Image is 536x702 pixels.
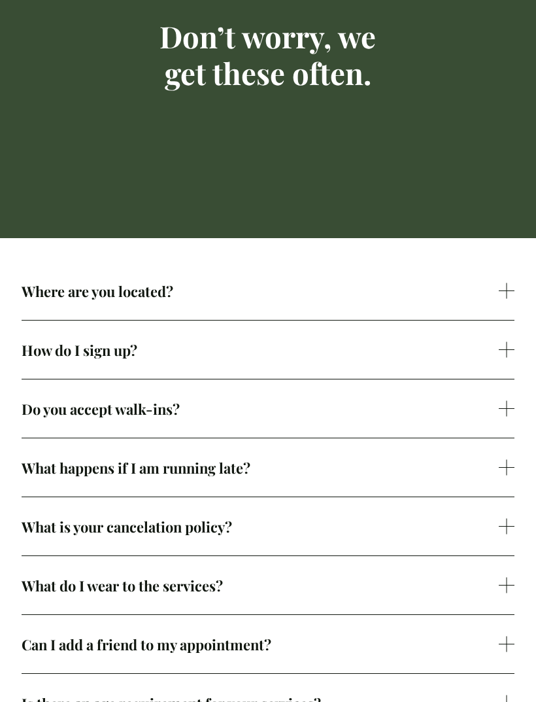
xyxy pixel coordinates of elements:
button: Where are you located? [22,262,514,320]
span: How do I sign up? [22,340,499,359]
button: How do I sign up? [22,321,514,379]
button: Do you accept walk-ins? [22,379,514,438]
span: What is your cancelation policy? [22,517,499,536]
button: Can I add a friend to my appointment? [22,615,514,673]
span: What happens if I am running late? [22,458,499,477]
span: Do you accept walk-ins? [22,399,499,418]
span: Where are you located? [22,281,499,300]
button: What do I wear to the services? [22,556,514,614]
h1: Don’t worry, we get these often. [144,18,391,91]
button: What is your cancelation policy? [22,497,514,555]
span: What do I wear to the services? [22,576,499,595]
span: Can I add a friend to my appointment? [22,635,499,654]
button: What happens if I am running late? [22,438,514,497]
